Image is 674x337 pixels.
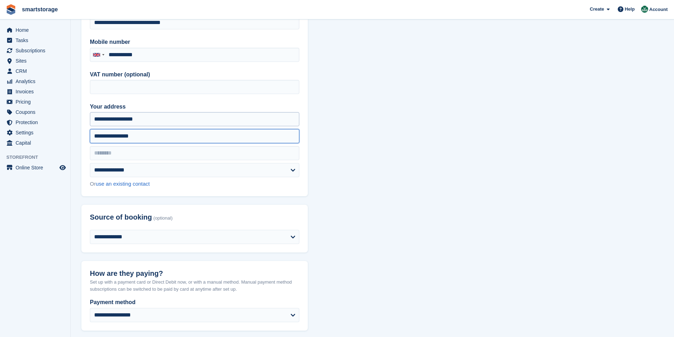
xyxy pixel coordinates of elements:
span: Storefront [6,154,70,161]
div: Or [90,180,299,188]
a: menu [4,46,67,56]
a: menu [4,107,67,117]
a: menu [4,56,67,66]
a: Preview store [58,163,67,172]
img: stora-icon-8386f47178a22dfd0bd8f6a31ec36ba5ce8667c1dd55bd0f319d3a0aa187defe.svg [6,4,16,15]
span: Settings [16,128,58,138]
span: Account [649,6,668,13]
span: Protection [16,117,58,127]
span: Coupons [16,107,58,117]
span: Capital [16,138,58,148]
label: VAT number (optional) [90,70,299,79]
span: (optional) [154,216,173,221]
p: Set up with a payment card or Direct Debit now, or with a manual method. Manual payment method su... [90,279,299,292]
a: menu [4,76,67,86]
span: Source of booking [90,213,152,221]
label: Mobile number [90,38,299,46]
a: menu [4,163,67,173]
a: menu [4,128,67,138]
span: Online Store [16,163,58,173]
span: Analytics [16,76,58,86]
span: Subscriptions [16,46,58,56]
span: CRM [16,66,58,76]
img: Peter Britcliffe [641,6,648,13]
h2: How are they paying? [90,269,299,278]
span: Create [590,6,604,13]
span: Tasks [16,35,58,45]
a: menu [4,138,67,148]
span: Help [625,6,635,13]
span: Invoices [16,87,58,97]
a: smartstorage [19,4,61,15]
span: Pricing [16,97,58,107]
label: Your address [90,103,299,111]
a: menu [4,25,67,35]
a: menu [4,117,67,127]
a: menu [4,66,67,76]
a: menu [4,87,67,97]
div: United Kingdom: +44 [90,48,106,62]
span: Sites [16,56,58,66]
a: menu [4,35,67,45]
span: Home [16,25,58,35]
a: menu [4,97,67,107]
label: Payment method [90,298,299,307]
a: use an existing contact [96,181,150,187]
